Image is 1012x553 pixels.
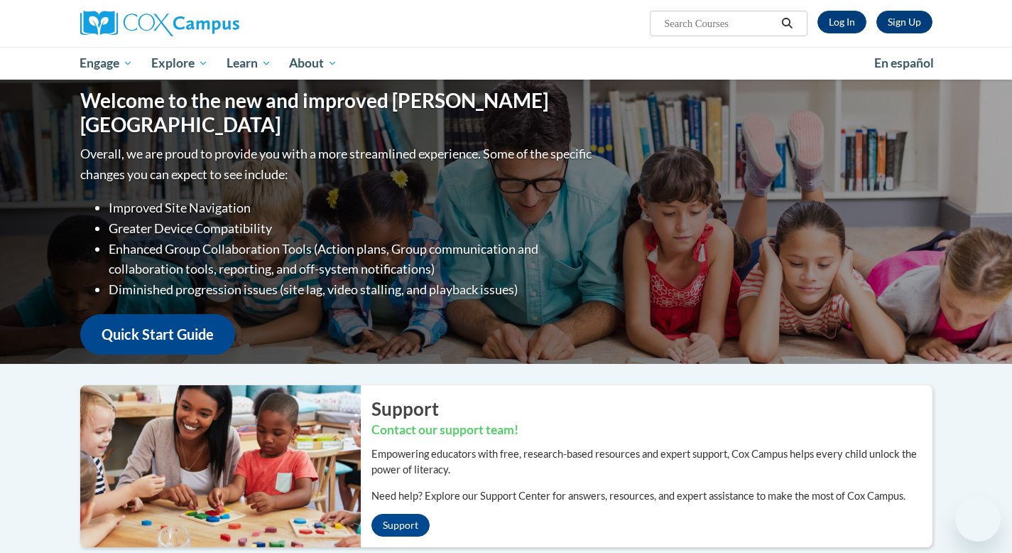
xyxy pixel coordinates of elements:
h1: Welcome to the new and improved [PERSON_NAME][GEOGRAPHIC_DATA] [80,89,595,136]
p: Need help? Explore our Support Center for answers, resources, and expert assistance to make the m... [371,488,932,504]
a: About [280,47,347,80]
input: Search Courses [663,15,776,32]
iframe: Button to launch messaging window [955,496,1001,542]
a: Log In [817,11,866,33]
span: Engage [80,55,133,72]
span: About [289,55,337,72]
li: Diminished progression issues (site lag, video stalling, and playback issues) [109,279,595,300]
li: Enhanced Group Collaboration Tools (Action plans, Group communication and collaboration tools, re... [109,239,595,280]
span: Learn [227,55,271,72]
button: Search [776,15,798,32]
img: Cox Campus [80,11,239,36]
li: Greater Device Compatibility [109,218,595,239]
a: En español [865,48,943,78]
li: Improved Site Navigation [109,198,595,218]
a: Support [371,514,430,537]
div: Main menu [59,47,954,80]
a: Register [876,11,932,33]
a: Engage [71,47,143,80]
span: Explore [151,55,208,72]
a: Cox Campus [80,11,350,36]
p: Overall, we are proud to provide you with a more streamlined experience. Some of the specific cha... [80,144,595,185]
a: Explore [142,47,217,80]
h3: Contact our support team! [371,422,932,439]
a: Quick Start Guide [80,314,235,355]
h2: Support [371,396,932,422]
img: ... [70,385,361,547]
span: En español [874,55,934,70]
p: Empowering educators with free, research-based resources and expert support, Cox Campus helps eve... [371,446,932,478]
a: Learn [217,47,281,80]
